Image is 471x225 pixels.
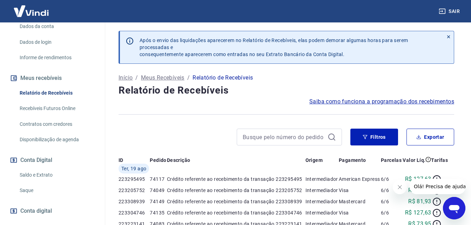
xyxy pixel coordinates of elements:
[17,183,96,198] a: Saque
[167,198,305,205] p: Crédito referente ao recebimento da transação 223308939
[17,168,96,182] a: Saldo e Extrato
[305,209,339,216] p: Intermediador
[17,19,96,34] a: Dados da conta
[121,165,146,172] span: Ter, 19 ago
[150,157,166,164] p: Pedido
[20,206,52,216] span: Conta digital
[243,132,325,142] input: Busque pelo número do pedido
[393,180,407,194] iframe: Fechar mensagem
[381,176,402,183] p: 6/6
[193,74,253,82] p: Relatório de Recebíveis
[305,157,323,164] p: Origem
[405,209,431,217] p: R$ 127,63
[408,197,431,206] p: R$ 81,93
[431,157,448,164] p: Tarifas
[119,176,150,183] p: 223295495
[119,83,454,97] h4: Relatório de Recebíveis
[8,0,54,22] img: Vindi
[119,74,133,82] a: Início
[119,209,150,216] p: 223304746
[17,86,96,100] a: Relatório de Recebíveis
[8,70,96,86] button: Meus recebíveis
[167,209,305,216] p: Crédito referente ao recebimento da transação 223304746
[119,187,150,194] p: 223205752
[403,157,425,164] p: Valor Líq.
[141,74,184,82] a: Meus Recebíveis
[17,132,96,147] a: Disponibilização de agenda
[187,74,190,82] p: /
[8,203,96,219] a: Conta digital
[150,176,167,183] p: 74117
[305,187,339,194] p: Intermediador
[150,198,167,205] p: 74149
[443,197,465,219] iframe: Botão para abrir a janela de mensagens
[140,37,438,58] p: Após o envio das liquidações aparecerem no Relatório de Recebíveis, elas podem demorar algumas ho...
[406,129,454,145] button: Exportar
[17,35,96,49] a: Dados de login
[437,5,463,18] button: Sair
[167,187,305,194] p: Crédito referente ao recebimento da transação 223205752
[17,101,96,116] a: Recebíveis Futuros Online
[339,187,381,194] p: Visa
[339,157,366,164] p: Pagamento
[119,198,150,205] p: 223308939
[119,157,123,164] p: ID
[167,176,305,183] p: Crédito referente ao recebimento da transação 223295495
[339,209,381,216] p: Visa
[4,5,59,11] span: Olá! Precisa de ajuda?
[135,74,138,82] p: /
[381,187,402,194] p: 6/6
[150,187,167,194] p: 74049
[339,198,381,205] p: Mastercard
[410,179,465,194] iframe: Mensagem da empresa
[381,209,402,216] p: 6/6
[17,117,96,131] a: Contratos com credores
[17,50,96,65] a: Informe de rendimentos
[381,198,402,205] p: 6/6
[305,198,339,205] p: Intermediador
[8,152,96,168] button: Conta Digital
[150,209,167,216] p: 74135
[305,176,339,183] p: Intermediador
[167,157,190,164] p: Descrição
[405,175,431,183] p: R$ 127,63
[381,157,402,164] p: Parcelas
[309,97,454,106] a: Saiba como funciona a programação dos recebimentos
[339,176,381,183] p: American Express
[350,129,398,145] button: Filtros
